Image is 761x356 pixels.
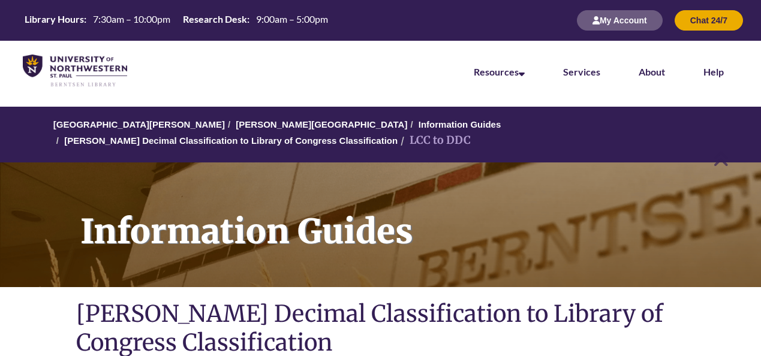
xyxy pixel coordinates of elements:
a: Services [563,66,600,77]
a: [PERSON_NAME][GEOGRAPHIC_DATA] [236,119,407,129]
a: About [639,66,665,77]
th: Research Desk: [178,13,251,26]
table: Hours Today [20,13,333,28]
button: Chat 24/7 [675,10,743,31]
a: Hours Today [20,13,333,29]
li: LCC to DDC [398,132,471,149]
a: [GEOGRAPHIC_DATA][PERSON_NAME] [53,119,225,129]
a: My Account [577,15,663,25]
img: UNWSP Library Logo [23,55,127,88]
th: Library Hours: [20,13,88,26]
span: 7:30am – 10:00pm [93,13,170,25]
button: My Account [577,10,663,31]
a: Back to Top [713,150,758,167]
h1: Information Guides [67,162,761,271]
a: Chat 24/7 [675,15,743,25]
span: 9:00am – 5:00pm [256,13,328,25]
a: Information Guides [419,119,501,129]
a: Help [703,66,724,77]
a: Resources [474,66,525,77]
a: [PERSON_NAME] Decimal Classification to Library of Congress Classification [64,135,398,146]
